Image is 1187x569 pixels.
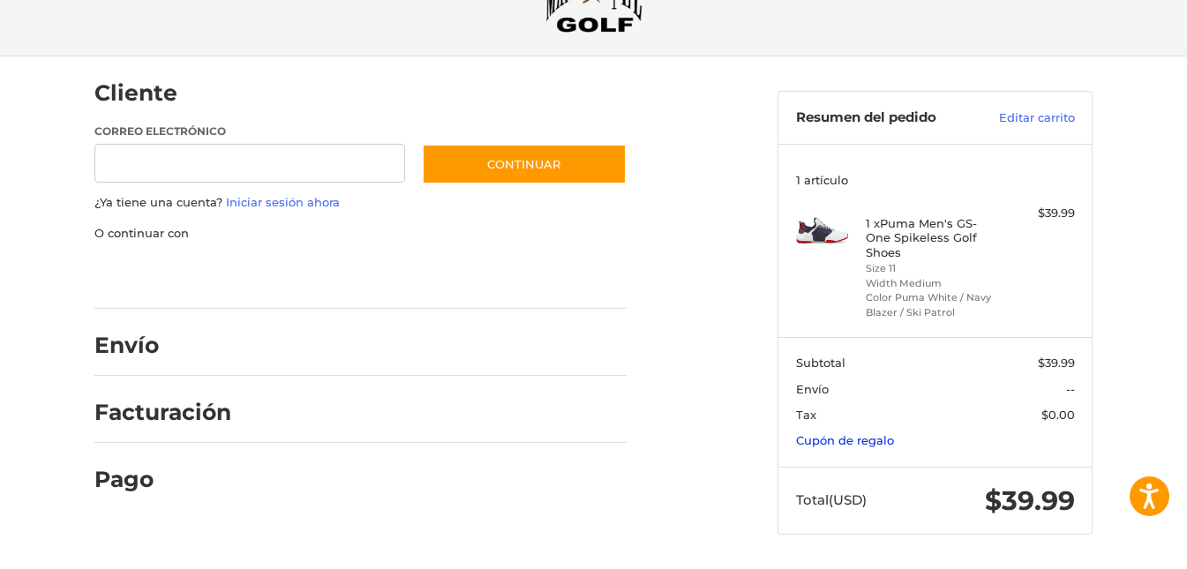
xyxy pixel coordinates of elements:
[866,276,1001,291] li: Width Medium
[1038,356,1075,370] span: $39.99
[977,109,1075,127] a: Editar carrito
[94,332,198,359] h2: Envío
[94,399,231,426] h2: Facturación
[796,408,816,422] span: Tax
[796,173,1075,187] h3: 1 artículo
[94,225,627,243] p: O continuar con
[422,144,627,184] button: Continuar
[94,466,198,493] h2: Pago
[796,433,894,447] a: Cupón de regalo
[796,109,977,127] h3: Resumen del pedido
[1041,408,1075,422] span: $0.00
[89,259,222,291] iframe: PayPal-paypal
[226,195,340,209] a: Iniciar sesión ahora
[94,79,198,107] h2: Cliente
[866,261,1001,276] li: Size 11
[94,194,627,212] p: ¿Ya tiene una cuenta?
[866,216,1001,259] h4: 1 x Puma Men's GS-One Spikeless Golf Shoes
[94,124,405,139] label: Correo electrónico
[796,382,829,396] span: Envío
[796,356,845,370] span: Subtotal
[866,290,1001,319] li: Color Puma White / Navy Blazer / Ski Patrol
[1005,205,1075,222] div: $39.99
[1066,382,1075,396] span: --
